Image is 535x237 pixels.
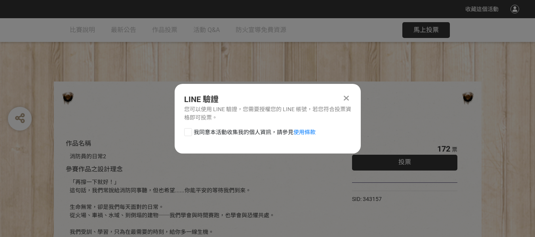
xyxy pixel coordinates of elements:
[293,129,316,135] a: 使用條款
[236,18,286,42] a: 防火宣導免費資源
[184,93,351,105] div: LINE 驗證
[66,165,123,173] span: 參賽作品之設計理念
[66,140,91,147] span: 作品名稱
[236,26,286,34] span: 防火宣導免費資源
[402,22,450,38] button: 馬上投票
[70,18,95,42] a: 比賽說明
[413,26,439,34] span: 馬上投票
[452,146,457,153] span: 票
[193,18,220,42] a: 活動 Q&A
[70,26,95,34] span: 比賽說明
[184,105,351,122] div: 您可以使用 LINE 驗證，您需要授權您的 LINE 帳號，若您符合投票資格即可投票。
[398,158,411,166] span: 投票
[193,26,220,34] span: 活動 Q&A
[111,26,136,34] span: 最新公告
[352,196,382,202] span: SID: 343157
[437,144,450,154] span: 172
[70,152,328,161] div: 消防員的日常2
[194,128,316,137] span: 我同意本活動收集我的個人資訊，請參見
[152,18,177,42] a: 作品投票
[152,26,177,34] span: 作品投票
[465,6,499,12] span: 收藏這個活動
[111,18,136,42] a: 最新公告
